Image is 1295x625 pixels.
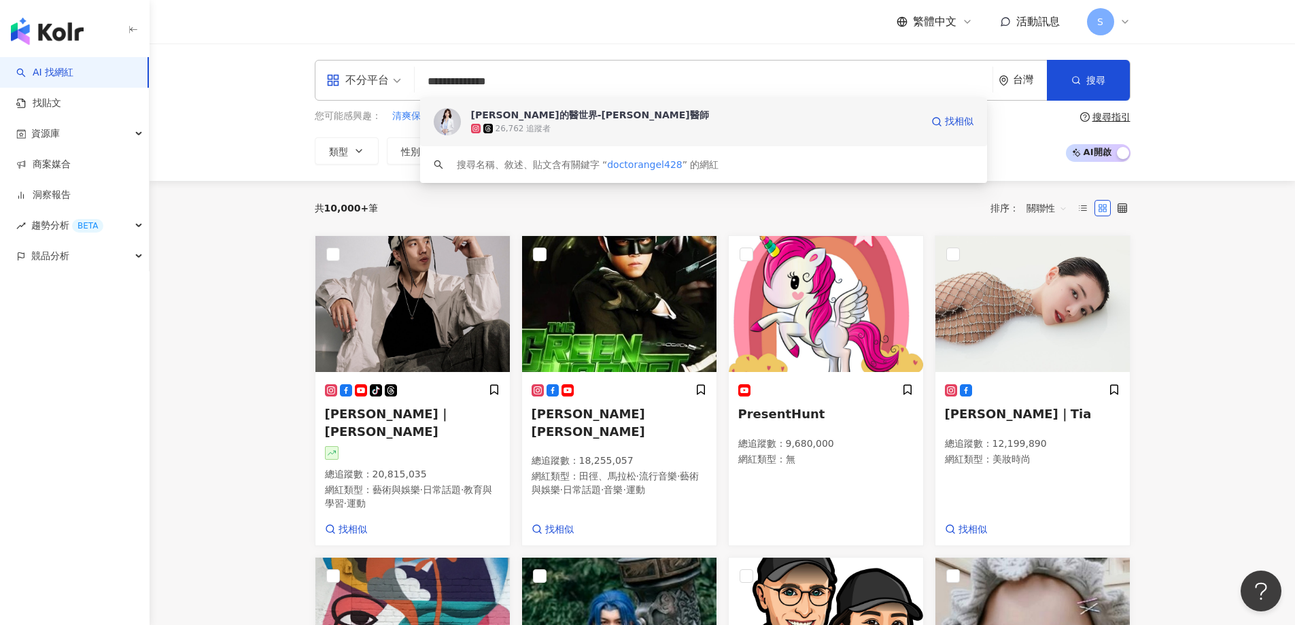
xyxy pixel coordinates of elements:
a: 找貼文 [16,97,61,110]
span: 找相似 [945,115,973,129]
div: 不分平台 [326,69,389,91]
span: 10,000+ [324,203,369,214]
img: KOL Avatar [434,108,461,135]
button: 搜尋 [1047,60,1130,101]
span: search [434,160,443,169]
span: 藝術與娛樂 [373,484,420,495]
img: logo [11,18,84,45]
p: 網紅類型 ： [945,453,1120,467]
div: BETA [72,219,103,233]
a: KOL AvatarPresentHunt總追蹤數：9,680,000網紅類型：無 [728,235,924,547]
span: environment [999,75,1009,86]
a: 商案媒合 [16,158,71,171]
span: 競品分析 [31,241,69,271]
a: 找相似 [945,523,987,537]
span: 性別 [401,146,420,157]
span: 田徑、馬拉松 [579,471,636,482]
span: · [636,471,639,482]
div: [PERSON_NAME]的醫世界-[PERSON_NAME]醫師 [471,108,709,122]
span: [PERSON_NAME]｜Tia [945,407,1092,421]
p: 總追蹤數 ： 9,680,000 [738,437,914,451]
span: rise [16,221,26,231]
span: 繁體中文 [913,14,956,29]
div: 搜尋指引 [1092,112,1130,122]
p: 網紅類型 ： [532,470,707,496]
span: 趨勢分析 [31,210,103,241]
span: 活動訊息 [1016,15,1060,28]
p: 總追蹤數 ： 12,199,890 [945,437,1120,451]
span: 流行音樂 [639,471,677,482]
span: · [344,498,347,509]
span: appstore [326,73,340,87]
span: 運動 [347,498,366,509]
img: KOL Avatar [729,236,923,372]
a: searchAI 找網紅 [16,66,73,80]
span: question-circle [1080,112,1090,122]
p: 總追蹤數 ： 18,255,057 [532,454,707,468]
div: 搜尋名稱、敘述、貼文含有關鍵字 “ ” 的網紅 [457,157,719,172]
div: 26,762 追蹤者 [496,123,551,135]
p: 網紅類型 ： [325,484,500,510]
span: 資源庫 [31,118,60,149]
p: 總追蹤數 ： 20,815,035 [325,468,500,482]
span: 搜尋 [1086,75,1105,86]
span: 找相似 [545,523,574,537]
button: 類型 [315,137,379,165]
span: 找相似 [959,523,987,537]
a: 找相似 [532,523,574,537]
span: 藝術與娛樂 [532,471,700,495]
a: KOL Avatar[PERSON_NAME]｜Tia總追蹤數：12,199,890網紅類型：美妝時尚找相似 [935,235,1130,547]
span: doctorangel428 [607,159,683,170]
img: KOL Avatar [522,236,716,372]
div: 共 筆 [315,203,379,214]
a: 洞察報告 [16,188,71,202]
span: PresentHunt [738,407,825,421]
img: KOL Avatar [935,236,1130,372]
span: · [560,484,563,495]
span: · [677,471,680,482]
button: 性別 [387,137,451,165]
span: S [1097,14,1103,29]
span: 運動 [626,484,645,495]
a: 找相似 [931,108,973,135]
span: 清爽保濕的化妝水濕敷 [392,109,487,123]
span: · [601,484,604,495]
span: 美妝時尚 [992,454,1031,464]
span: · [461,484,464,495]
span: 類型 [329,146,348,157]
span: 您可能感興趣： [315,109,381,123]
iframe: Help Scout Beacon - Open [1241,571,1281,611]
span: 教育與學習 [325,484,493,509]
button: 清爽保濕的化妝水濕敷 [392,109,488,124]
span: 找相似 [339,523,367,537]
div: 台灣 [1013,74,1047,86]
a: KOL Avatar[PERSON_NAME]｜[PERSON_NAME]總追蹤數：20,815,035網紅類型：藝術與娛樂·日常話題·教育與學習·運動找相似 [315,235,511,547]
span: [PERSON_NAME]｜[PERSON_NAME] [325,407,451,438]
span: 日常話題 [423,484,461,495]
span: [PERSON_NAME] [PERSON_NAME] [532,407,645,438]
p: 網紅類型 ： 無 [738,453,914,467]
a: KOL Avatar[PERSON_NAME] [PERSON_NAME]總追蹤數：18,255,057網紅類型：田徑、馬拉松·流行音樂·藝術與娛樂·日常話題·音樂·運動找相似 [521,235,717,547]
a: 找相似 [325,523,367,537]
div: 排序： [990,197,1075,219]
span: · [420,484,423,495]
span: · [623,484,625,495]
span: 日常話題 [563,484,601,495]
img: KOL Avatar [315,236,510,372]
span: 音樂 [604,484,623,495]
span: 關聯性 [1026,197,1067,219]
